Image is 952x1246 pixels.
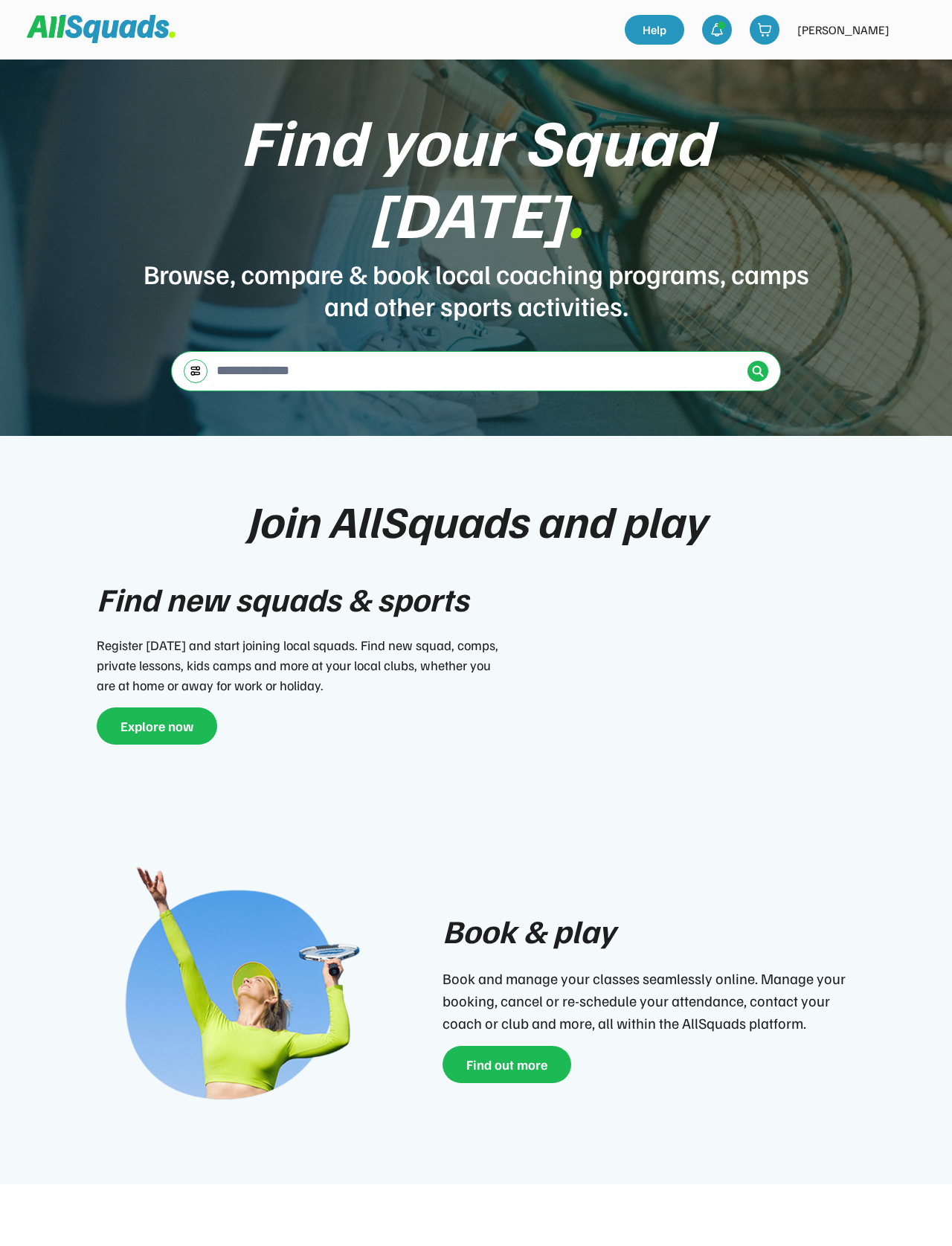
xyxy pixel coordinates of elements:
div: Find your Squad [DATE] [141,104,811,248]
div: Browse, compare & book local coaching programs, camps and other sports activities. [141,257,811,321]
div: Register [DATE] and start joining local squads. Find new squad, comps, private lessons, kids camp... [97,635,506,696]
div: Book & play [443,906,615,955]
img: Icon%20%2838%29.svg [752,365,764,377]
div: Join AllSquads and play [246,495,706,545]
div: [PERSON_NAME] [797,21,890,39]
img: yH5BAEAAAAALAAAAAABAAEAAAIBRAA7 [595,574,855,835]
img: shopping-cart-01%20%281%29.svg [757,22,772,37]
img: Squad%20Logo.svg [27,15,176,43]
div: Find new squads & sports [97,574,469,623]
button: Explore now [97,707,217,745]
a: Help [625,15,684,45]
img: Join-play-2.png [100,864,361,1125]
img: settings-03.svg [190,365,202,376]
div: Book and manage your classes seamlessly online. Manage your booking, cancel or re-schedule your a... [443,967,852,1034]
img: yH5BAEAAAAALAAAAAABAAEAAAIBRAA7 [898,15,928,45]
img: bell-03%20%281%29.svg [710,22,724,37]
font: . [567,171,583,253]
button: Find out more [443,1046,571,1083]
